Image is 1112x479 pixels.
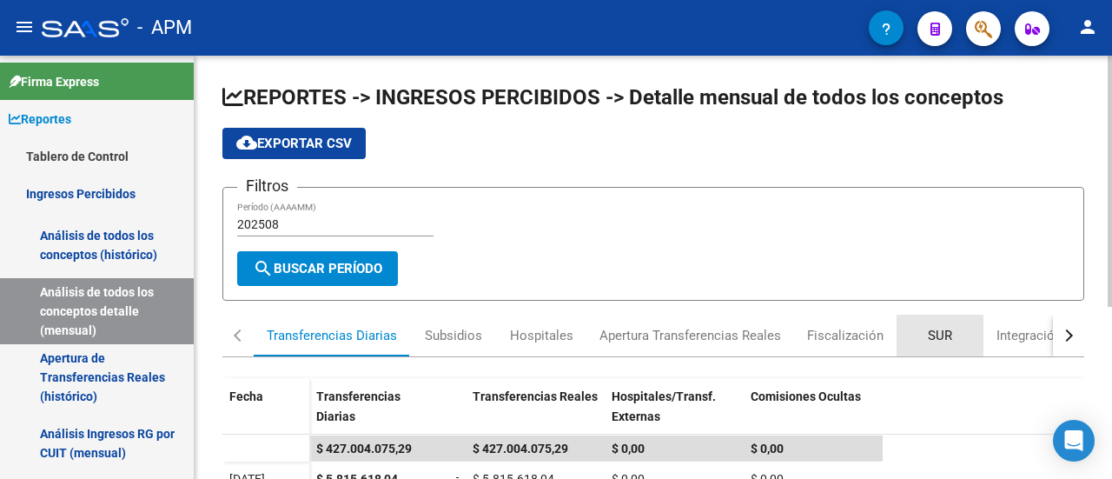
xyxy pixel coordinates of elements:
[316,442,412,456] span: $ 427.004.075,29
[9,110,71,129] span: Reportes
[605,378,744,451] datatable-header-cell: Hospitales/Transf. Externas
[253,261,382,276] span: Buscar Período
[9,72,99,91] span: Firma Express
[599,326,781,345] div: Apertura Transferencias Reales
[237,174,297,198] h3: Filtros
[253,258,274,279] mat-icon: search
[466,378,605,451] datatable-header-cell: Transferencias Reales
[236,132,257,153] mat-icon: cloud_download
[222,128,366,159] button: Exportar CSV
[473,442,568,456] span: $ 427.004.075,29
[236,136,352,151] span: Exportar CSV
[510,326,573,345] div: Hospitales
[744,378,883,451] datatable-header-cell: Comisiones Ocultas
[229,389,263,403] span: Fecha
[473,389,598,403] span: Transferencias Reales
[751,389,861,403] span: Comisiones Ocultas
[1053,420,1095,462] div: Open Intercom Messenger
[309,378,448,451] datatable-header-cell: Transferencias Diarias
[267,326,397,345] div: Transferencias Diarias
[612,442,645,456] span: $ 0,00
[237,251,398,286] button: Buscar Período
[807,326,884,345] div: Fiscalización
[222,378,309,451] datatable-header-cell: Fecha
[137,9,192,47] span: - APM
[316,389,400,423] span: Transferencias Diarias
[996,326,1062,345] div: Integración
[928,326,952,345] div: SUR
[425,326,482,345] div: Subsidios
[751,442,784,456] span: $ 0,00
[14,17,35,37] mat-icon: menu
[1077,17,1098,37] mat-icon: person
[222,85,1003,110] span: REPORTES -> INGRESOS PERCIBIDOS -> Detalle mensual de todos los conceptos
[612,389,716,423] span: Hospitales/Transf. Externas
